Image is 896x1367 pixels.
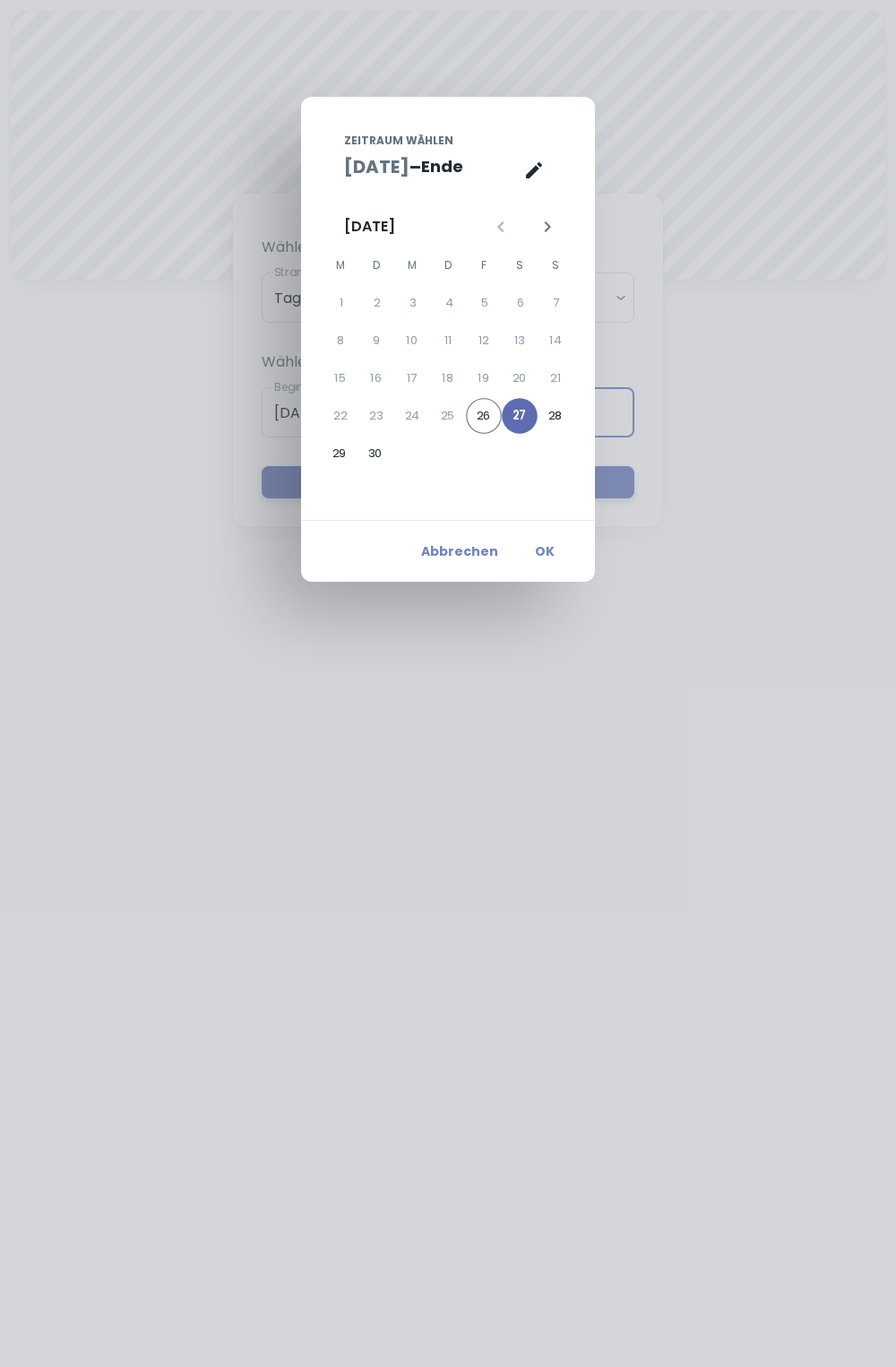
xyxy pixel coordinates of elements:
span: Montag [324,247,357,283]
span: Zeitraum wählen [344,133,453,149]
button: OK [516,535,573,567]
button: 29 [322,436,358,472]
button: 26 [466,398,502,434]
div: [DATE] [344,216,395,238]
span: Freitag [468,247,500,283]
button: 27 [502,398,538,434]
span: Dienstag [360,247,392,283]
button: [DATE] [344,153,409,180]
button: Kalenderansicht ist geöffnet, zur Texteingabeansicht wechseln [516,152,552,188]
span: Samstag [504,247,536,283]
button: Ende [421,153,463,180]
span: Ende [421,154,463,179]
span: Donnerstag [432,247,464,283]
h5: – [409,153,421,180]
button: Nächster Monat [532,212,563,242]
button: 30 [358,436,393,472]
button: 28 [538,398,573,434]
span: Sonntag [539,247,572,283]
button: Abbrechen [414,535,505,567]
span: Mittwoch [396,247,428,283]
